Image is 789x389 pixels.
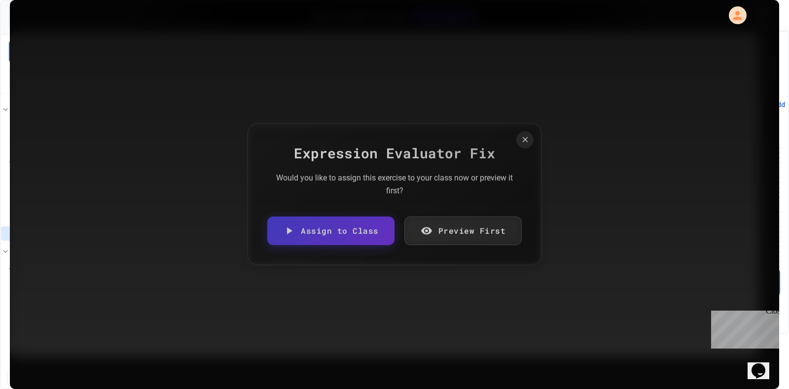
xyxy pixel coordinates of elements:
[267,216,394,245] a: Assign to Class
[718,4,749,27] div: My Account
[707,307,779,349] iframe: chat widget
[4,4,68,63] div: Chat with us now!Close
[267,143,522,164] div: Expression Evaluator Fix
[404,216,522,245] a: Preview First
[748,350,779,379] iframe: chat widget
[276,172,513,197] div: Would you like to assign this exercise to your class now or preview it first?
